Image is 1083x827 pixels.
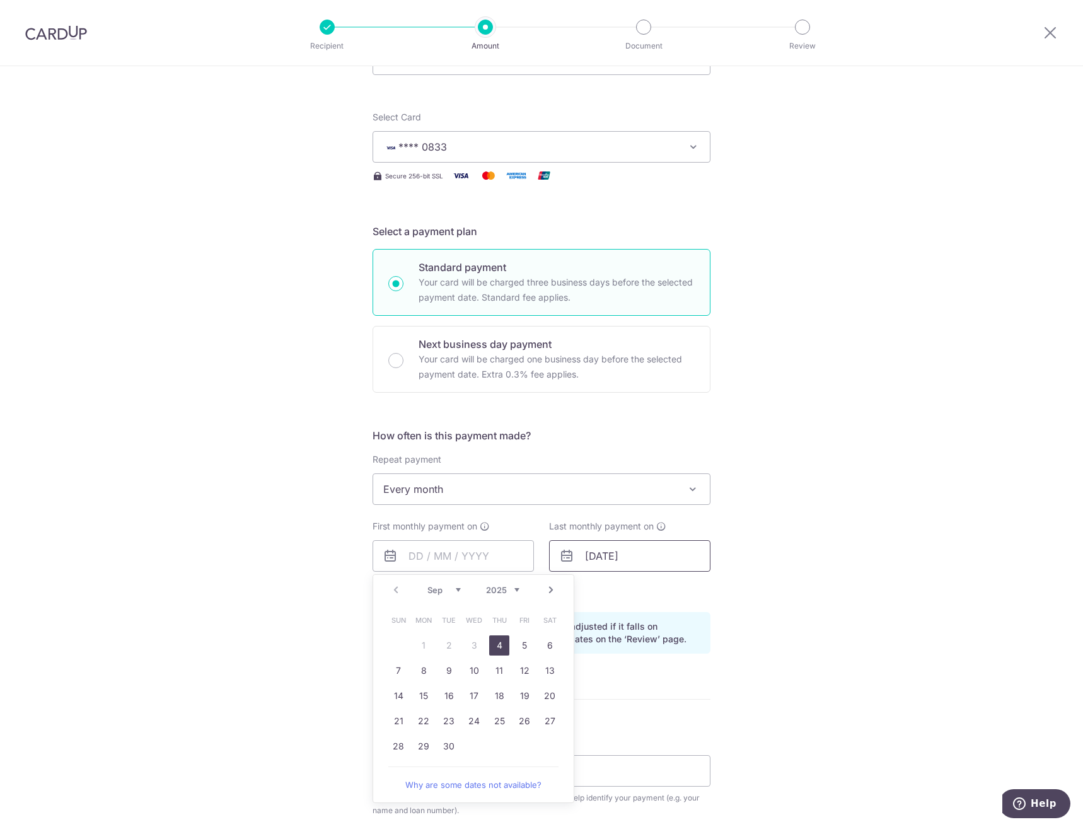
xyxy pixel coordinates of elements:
span: Last monthly payment on [549,520,654,533]
img: Visa [448,168,473,183]
a: 10 [464,661,484,681]
a: 12 [514,661,535,681]
a: Why are some dates not available? [388,772,559,797]
a: 28 [388,736,408,756]
span: Tuesday [439,610,459,630]
a: 13 [540,661,560,681]
span: Every month [373,473,710,505]
a: 26 [514,711,535,731]
a: 5 [514,635,535,656]
span: Saturday [540,610,560,630]
img: CardUp [25,25,87,40]
a: 23 [439,711,459,731]
img: Union Pay [531,168,557,183]
a: 6 [540,635,560,656]
span: Secure 256-bit SSL [385,171,443,181]
a: Next [543,582,559,598]
p: Review [756,40,849,52]
span: Thursday [489,610,509,630]
a: 24 [464,711,484,731]
a: 14 [388,686,408,706]
img: VISA [383,143,398,152]
p: Amount [439,40,532,52]
span: Friday [514,610,535,630]
label: Repeat payment [373,453,441,466]
a: 22 [414,711,434,731]
span: First monthly payment on [373,520,477,533]
h5: How often is this payment made? [373,428,710,443]
a: 8 [414,661,434,681]
a: 9 [439,661,459,681]
a: 16 [439,686,459,706]
p: Standard payment [419,260,695,275]
span: Sunday [388,610,408,630]
a: 15 [414,686,434,706]
a: 7 [388,661,408,681]
span: Wednesday [464,610,484,630]
a: 30 [439,736,459,756]
span: Monday [414,610,434,630]
p: Your card will be charged one business day before the selected payment date. Extra 0.3% fee applies. [419,352,695,382]
img: American Express [504,168,529,183]
p: Document [597,40,690,52]
a: 18 [489,686,509,706]
iframe: Opens a widget where you can find more information [1002,789,1070,821]
p: Recipient [281,40,374,52]
input: DD / MM / YYYY [373,540,534,572]
a: 20 [540,686,560,706]
a: 25 [489,711,509,731]
a: 21 [388,711,408,731]
img: Mastercard [476,168,501,183]
input: DD / MM / YYYY [549,540,710,572]
a: 29 [414,736,434,756]
a: 27 [540,711,560,731]
a: 11 [489,661,509,681]
a: 19 [514,686,535,706]
a: 4 [489,635,509,656]
span: translation missing: en.payables.payment_networks.credit_card.summary.labels.select_card [373,112,421,122]
span: Every month [373,474,710,504]
p: Your card will be charged three business days before the selected payment date. Standard fee appl... [419,275,695,305]
a: 17 [464,686,484,706]
h5: Select a payment plan [373,224,710,239]
div: This will be to help identify your payment (e.g. your name and loan number). [373,792,710,817]
p: Next business day payment [419,337,695,352]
